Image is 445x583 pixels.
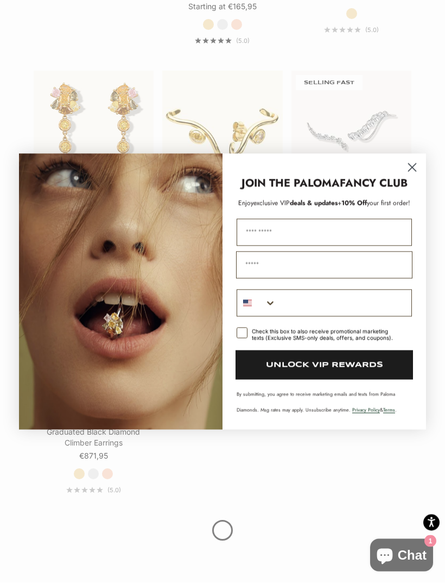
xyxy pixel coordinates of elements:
[253,198,338,208] span: deals & updates
[241,175,340,191] strong: JOIN THE PALOMA
[253,198,290,208] span: exclusive VIP
[340,175,408,191] strong: FANCY CLUB
[352,406,397,413] span: & .
[238,198,253,208] span: Enjoy
[19,154,223,430] img: Loading...
[243,299,252,308] img: United States
[252,328,399,341] div: Check this box to also receive promotional marketing texts (Exclusive SMS-only deals, offers, and...
[236,350,413,380] button: UNLOCK VIP REWARDS
[352,406,380,413] a: Privacy Policy
[341,198,367,208] span: 10% Off
[237,391,412,413] p: By submitting, you agree to receive marketing emails and texts from Paloma Diamonds. Msg rates ma...
[383,406,395,413] a: Terms
[338,198,410,208] span: + your first order!
[236,252,412,279] input: Email
[237,219,412,246] input: First Name
[403,158,422,177] button: Close dialog
[237,290,276,316] button: Search Countries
